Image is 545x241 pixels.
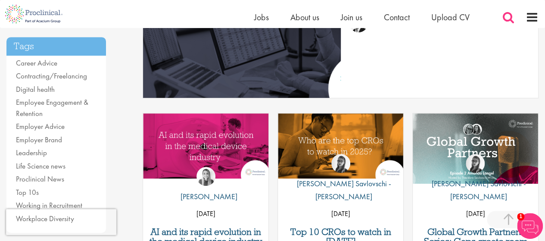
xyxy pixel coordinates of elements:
img: Theodora Savlovschi - Wicks [466,154,485,173]
img: Top 10 CROs 2025 | Proclinical [278,113,403,178]
a: Theodora Savlovschi - Wicks [PERSON_NAME] Savlovschi - [PERSON_NAME] [278,154,403,207]
p: [DATE] [143,207,268,220]
a: Upload CV [431,12,470,23]
a: Top 10s [16,188,39,197]
p: [DATE] [413,207,538,220]
p: [PERSON_NAME] Savlovschi - [PERSON_NAME] [278,177,403,203]
a: Leadership [16,148,47,157]
a: Theodora Savlovschi - Wicks [PERSON_NAME] Savlovschi - [PERSON_NAME] [413,154,538,207]
a: Hannah Burke [PERSON_NAME] [174,167,237,207]
a: Join us [341,12,362,23]
a: Career Advice [16,58,57,68]
a: Employer Brand [16,135,62,144]
p: [DATE] [278,207,403,220]
img: Theodora Savlovschi - Wicks [331,154,350,173]
a: Link to a post [278,113,403,190]
a: Working in Recruitment [16,200,82,210]
a: Employer Advice [16,122,65,131]
a: Jobs [254,12,269,23]
a: Link to a post [143,113,268,190]
a: Contact [384,12,410,23]
iframe: reCAPTCHA [6,209,116,235]
a: Life Science news [16,161,65,171]
h3: Tags [6,37,106,56]
a: Contracting/Freelancing [16,71,87,81]
img: AI and Its Impact on the Medical Device Industry | Proclinical [143,113,268,178]
span: 1 [517,213,524,220]
a: Proclinical News [16,174,64,184]
a: Link to a post [413,113,538,190]
img: Chatbot [517,213,543,239]
p: [PERSON_NAME] Savlovschi - [PERSON_NAME] [413,177,538,203]
a: About us [290,12,319,23]
img: Hannah Burke [196,167,215,186]
p: [PERSON_NAME] [174,190,237,203]
a: Digital health [16,85,55,94]
a: Employee Engagement & Retention [16,97,88,118]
